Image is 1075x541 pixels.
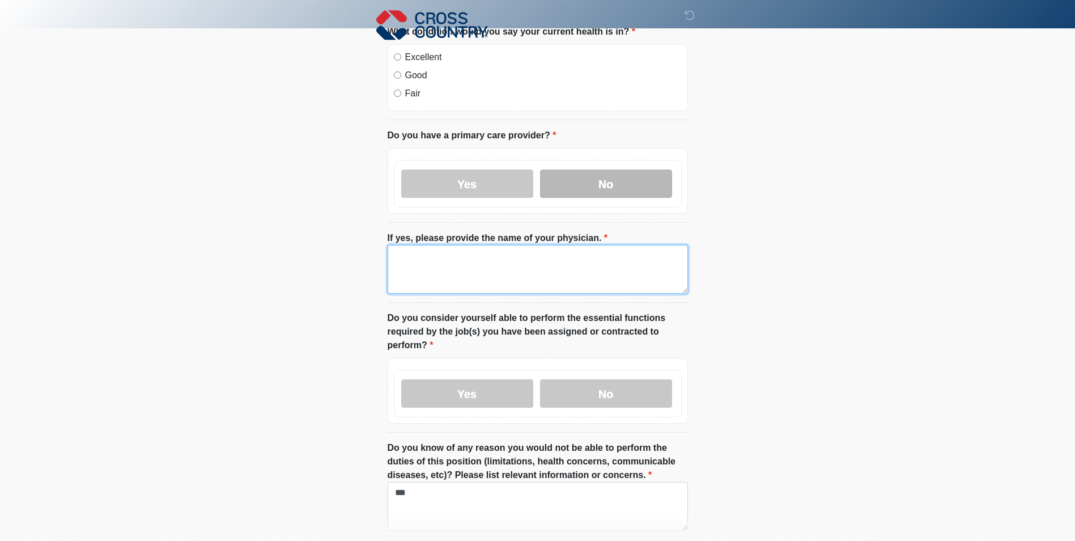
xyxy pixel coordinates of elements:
label: If yes, please provide the name of your physician. [388,231,608,245]
label: Excellent [405,50,682,64]
input: Fair [394,90,401,97]
label: Good [405,69,682,82]
label: Do you have a primary care provider? [388,129,556,142]
label: No [540,170,672,198]
label: Fair [405,87,682,100]
img: Cross Country Logo [376,9,488,41]
input: Excellent [394,53,401,61]
label: Yes [401,170,533,198]
label: No [540,379,672,408]
label: Do you consider yourself able to perform the essential functions required by the job(s) you have ... [388,311,688,352]
label: Do you know of any reason you would not be able to perform the duties of this position (limitatio... [388,441,688,482]
label: Yes [401,379,533,408]
input: Good [394,71,401,79]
